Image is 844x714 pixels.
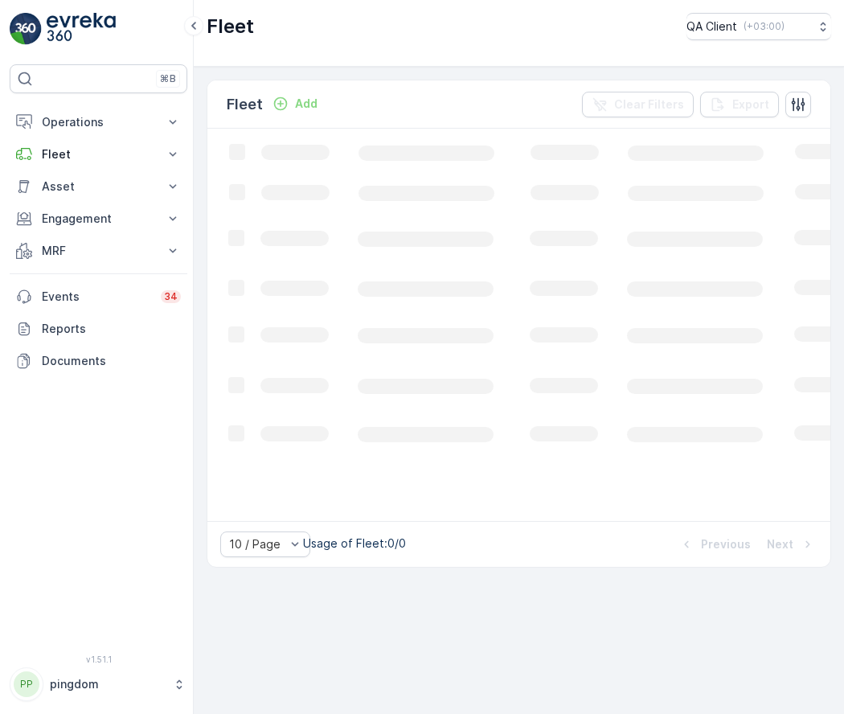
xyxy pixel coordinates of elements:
[295,96,318,112] p: Add
[303,535,406,552] p: Usage of Fleet : 0/0
[10,203,187,235] button: Engagement
[47,13,116,45] img: logo_light-DOdMpM7g.png
[701,536,751,552] p: Previous
[744,20,785,33] p: ( +03:00 )
[767,536,793,552] p: Next
[732,96,769,113] p: Export
[686,13,831,40] button: QA Client(+03:00)
[160,72,176,85] p: ⌘B
[42,178,155,195] p: Asset
[42,289,151,305] p: Events
[42,243,155,259] p: MRF
[10,345,187,377] a: Documents
[686,18,737,35] p: QA Client
[42,211,155,227] p: Engagement
[10,138,187,170] button: Fleet
[700,92,779,117] button: Export
[614,96,684,113] p: Clear Filters
[227,93,263,116] p: Fleet
[10,667,187,701] button: PPpingdom
[10,654,187,664] span: v 1.51.1
[677,535,752,554] button: Previous
[207,14,254,39] p: Fleet
[10,13,42,45] img: logo
[164,290,178,303] p: 34
[765,535,817,554] button: Next
[10,170,187,203] button: Asset
[42,114,155,130] p: Operations
[50,676,165,692] p: pingdom
[42,321,181,337] p: Reports
[14,671,39,697] div: PP
[10,281,187,313] a: Events34
[10,106,187,138] button: Operations
[42,146,155,162] p: Fleet
[42,353,181,369] p: Documents
[10,235,187,267] button: MRF
[10,313,187,345] a: Reports
[266,94,324,113] button: Add
[582,92,694,117] button: Clear Filters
